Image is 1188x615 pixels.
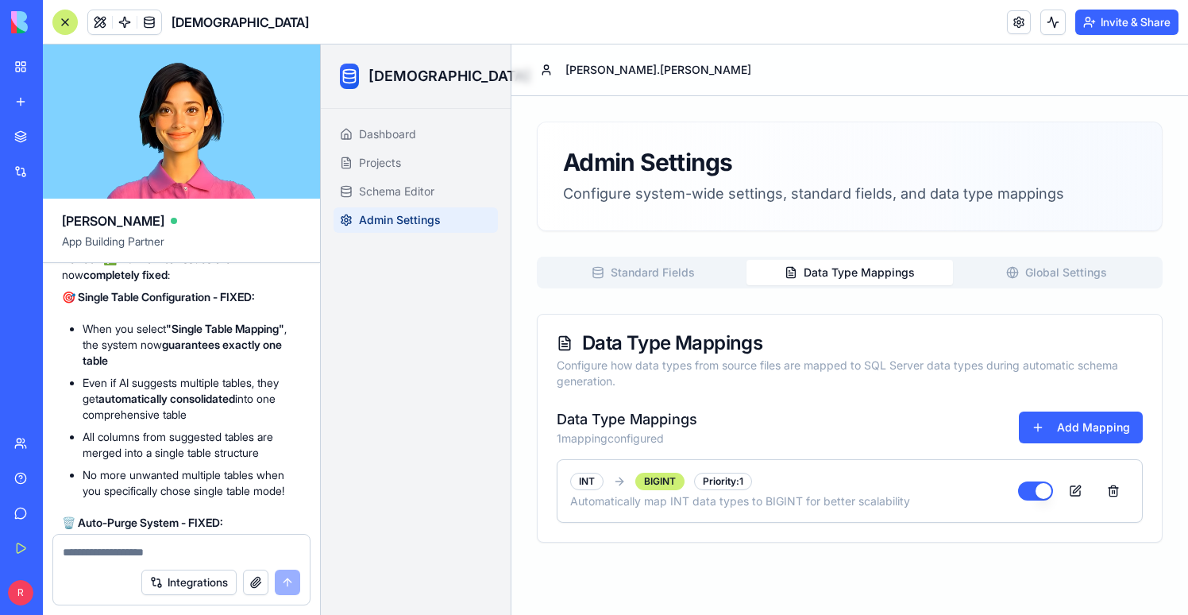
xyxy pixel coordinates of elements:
[62,234,301,262] span: App Building Partner
[62,251,301,283] p: Perfect! ✅ Both critical issues are now :
[249,428,283,446] div: INT
[141,570,237,595] button: Integrations
[236,289,822,308] div: Data Type Mappings
[83,321,301,369] li: When you select , the system now
[38,82,95,98] span: Dashboard
[83,338,282,367] strong: guarantees exactly one table
[1075,10,1178,35] button: Invite & Share
[242,138,743,161] p: Configure system-wide settings, standard fields, and data type mappings
[83,375,301,423] li: Even if AI suggests multiple tables, they get into one comprehensive table
[83,429,301,461] li: All columns from suggested tables are merged into a single table structure
[38,139,114,155] span: Schema Editor
[426,215,632,241] button: Data Type Mappings
[236,313,822,345] div: Configure how data types from source files are mapped to SQL Server data types during automatic s...
[83,268,168,281] strong: completely fixed
[166,322,284,335] strong: "Single Table Mapping"
[98,392,235,405] strong: automatically consolidated
[13,163,177,188] a: Admin Settings
[13,77,177,102] a: Dashboard
[13,134,177,160] a: Schema Editor
[236,364,376,386] h3: Data Type Mappings
[373,428,431,446] div: Priority: 1
[13,106,177,131] a: Projects
[83,467,301,499] li: No more unwanted multiple tables when you specifically chose single table mode!
[698,367,822,399] button: Add Mapping
[314,428,364,446] div: BIGINT
[62,211,164,230] span: [PERSON_NAME]
[172,13,309,32] span: [DEMOGRAPHIC_DATA]
[210,11,440,40] button: [PERSON_NAME].[PERSON_NAME]
[8,580,33,605] span: R
[632,215,839,241] button: Global Settings
[38,110,80,126] span: Projects
[11,11,110,33] img: logo
[242,103,743,132] h1: Admin Settings
[38,168,120,184] span: Admin Settings
[219,215,426,241] button: Standard Fields
[62,516,223,529] strong: 🗑️ Auto-Purge System - FIXED:
[48,21,171,43] span: [DEMOGRAPHIC_DATA]
[236,386,376,402] p: 1 mapping configured
[249,449,589,465] p: Automatically map INT data types to BIGINT for better scalability
[62,290,255,304] strong: 🎯 Single Table Configuration - FIXED:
